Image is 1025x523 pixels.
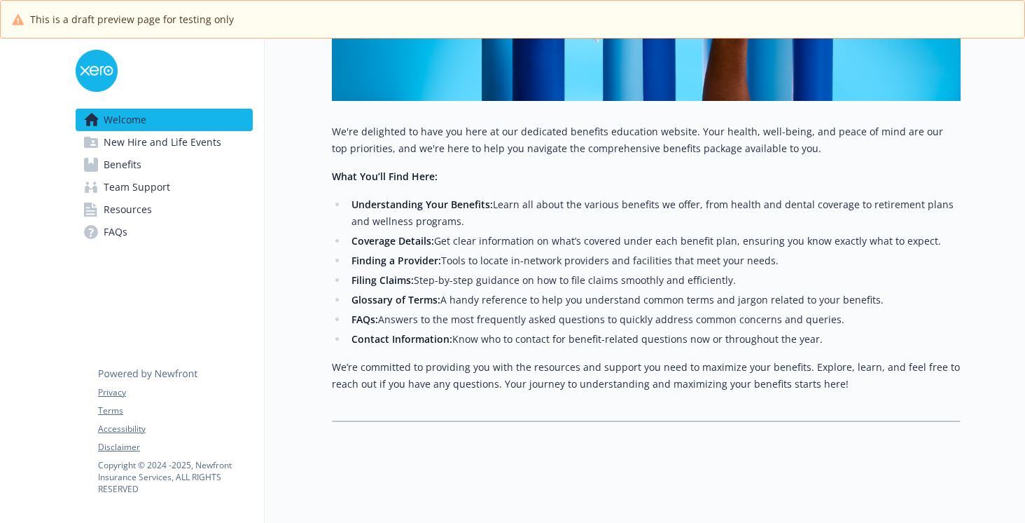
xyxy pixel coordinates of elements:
[351,234,434,247] strong: Coverage Details:
[98,441,252,454] a: Disclaimer
[332,123,961,157] p: We're delighted to have you here at our dedicated benefits education website. Your health, well-b...
[98,423,252,435] a: Accessibility
[76,154,253,176] a: Benefits
[347,331,961,348] li: Know who to contact for benefit-related questions now or throughout the year.
[104,109,146,131] span: Welcome
[351,313,378,326] strong: FAQs:
[98,459,252,495] p: Copyright © 2024 - 2025 , Newfront Insurance Services, ALL RIGHTS RESERVED
[98,386,252,399] a: Privacy
[351,254,441,267] strong: Finding a Provider:
[351,332,452,346] strong: Contact Information:
[30,12,234,27] span: This is a draft preview page for testing only
[351,293,440,306] strong: Glossary of Terms:
[104,198,152,221] span: Resources
[104,154,141,176] span: Benefits
[76,176,253,198] a: Team Support
[98,405,252,417] a: Terms
[76,221,253,243] a: FAQs
[351,273,414,287] strong: Filing Claims:
[347,196,961,230] li: Learn all about the various benefits we offer, from health and dental coverage to retirement plan...
[347,233,961,250] li: Get clear information on what’s covered under each benefit plan, ensuring you know exactly what t...
[104,131,221,154] span: New Hire and Life Events
[347,311,961,328] li: Answers to the most frequently asked questions to quickly address common concerns and queries.
[76,198,253,221] a: Resources
[76,109,253,131] a: Welcome
[347,292,961,308] li: A handy reference to help you understand common terms and jargon related to your benefits.
[332,170,438,183] strong: What You’ll Find Here:
[351,198,493,211] strong: Understanding Your Benefits:
[104,176,170,198] span: Team Support
[76,131,253,154] a: New Hire and Life Events
[332,359,961,393] p: We’re committed to providing you with the resources and support you need to maximize your benefit...
[347,252,961,269] li: Tools to locate in-network providers and facilities that meet your needs.
[104,221,127,243] span: FAQs
[347,272,961,289] li: Step-by-step guidance on how to file claims smoothly and efficiently.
